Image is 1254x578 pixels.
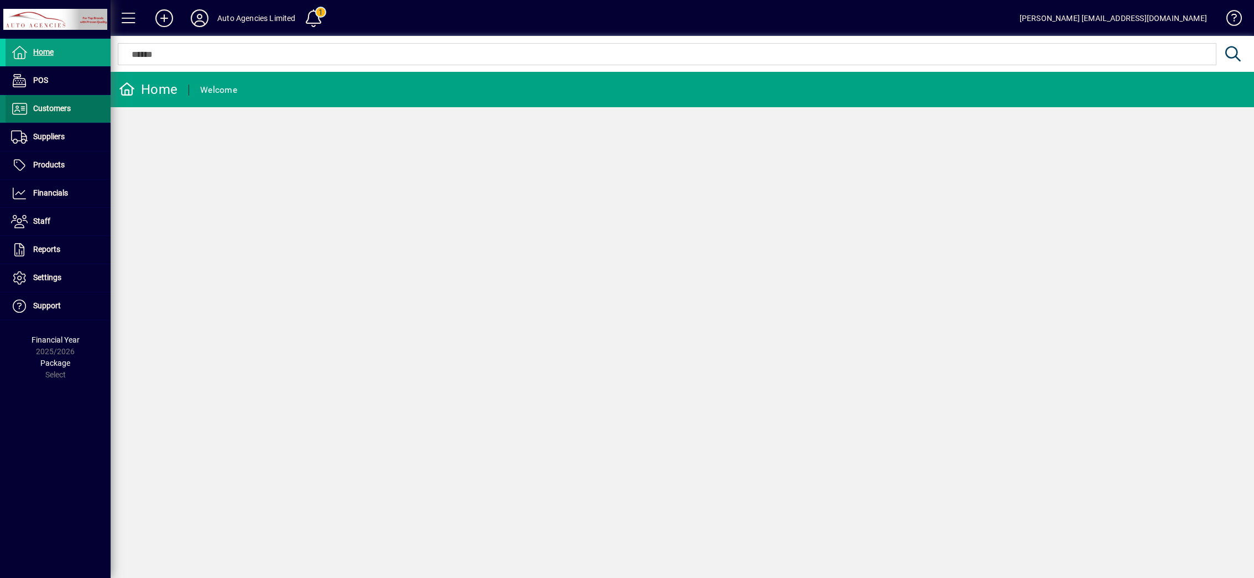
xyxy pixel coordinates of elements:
[33,188,68,197] span: Financials
[119,81,177,98] div: Home
[33,160,65,169] span: Products
[217,9,296,27] div: Auto Agencies Limited
[6,95,111,123] a: Customers
[6,264,111,292] a: Settings
[6,123,111,151] a: Suppliers
[33,76,48,85] span: POS
[182,8,217,28] button: Profile
[40,359,70,367] span: Package
[33,301,61,310] span: Support
[6,67,111,94] a: POS
[147,8,182,28] button: Add
[6,180,111,207] a: Financials
[1020,9,1207,27] div: [PERSON_NAME] [EMAIL_ADDRESS][DOMAIN_NAME]
[200,81,237,99] div: Welcome
[33,245,60,254] span: Reports
[33,217,50,225] span: Staff
[1218,2,1240,38] a: Knowledge Base
[6,236,111,264] a: Reports
[6,151,111,179] a: Products
[33,48,54,56] span: Home
[6,208,111,235] a: Staff
[33,132,65,141] span: Suppliers
[33,104,71,113] span: Customers
[6,292,111,320] a: Support
[33,273,61,282] span: Settings
[32,335,80,344] span: Financial Year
